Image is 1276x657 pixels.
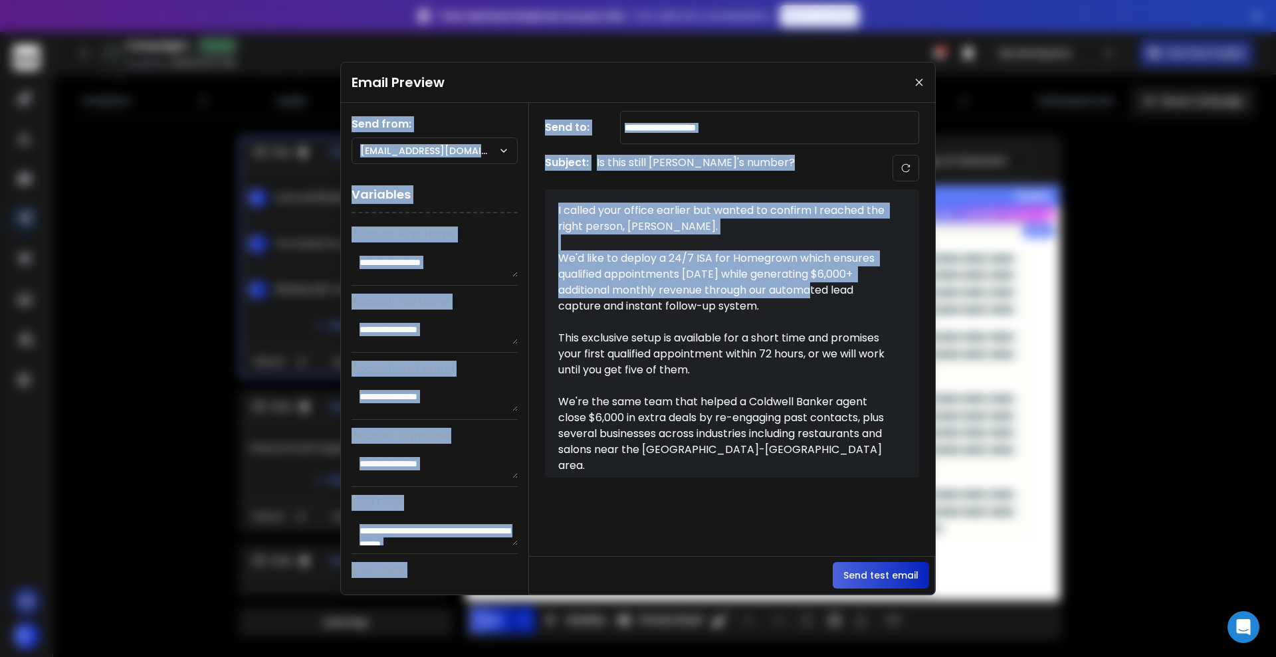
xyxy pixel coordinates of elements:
[352,177,518,213] h1: Variables
[545,155,589,181] h1: Subject:
[352,294,518,310] p: Account Full Name
[352,495,518,511] p: bestTime
[352,116,518,132] h1: Send from:
[352,73,445,92] h1: Email Preview
[597,155,795,181] p: Is this still [PERSON_NAME]'s number?
[352,428,518,444] p: Account Signature
[352,227,518,242] p: Account First Name
[558,203,891,465] div: I called your office earlier but wanted to confirm I reached the right person, [PERSON_NAME]. We'...
[352,361,518,377] p: Account Last Name
[360,144,498,157] p: [EMAIL_ADDRESS][DOMAIN_NAME]
[545,120,598,136] h1: Send to:
[1227,611,1259,643] div: Open Intercom Messenger
[833,562,929,589] button: Send test email
[352,562,518,578] p: callsMade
